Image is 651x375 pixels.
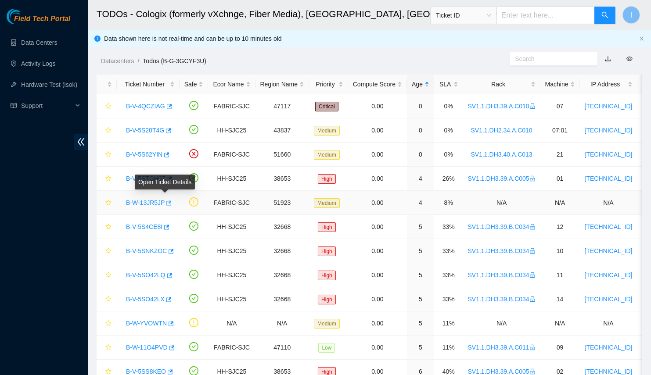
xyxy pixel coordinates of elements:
span: lock [529,368,536,375]
a: SV1.1.DH3.39.A.C011lock [468,344,536,351]
span: Ticket ID [436,9,491,22]
span: exclamation-circle [189,197,198,207]
a: B-V-5SO42LX [126,296,165,303]
td: 14 [540,287,580,311]
td: 12 [540,215,580,239]
td: 38653 [255,167,309,191]
td: 0% [434,118,463,143]
td: HH-SJC25 [208,287,255,311]
td: 32668 [255,239,309,263]
td: 07 [540,94,580,118]
span: Medium [314,150,340,160]
span: Medium [314,126,340,136]
span: Medium [314,198,340,208]
td: 33% [434,239,463,263]
td: 0.00 [348,118,407,143]
a: B-V-5S4CE8I [126,223,162,230]
td: 0% [434,94,463,118]
td: 5 [407,239,434,263]
span: I [630,10,632,21]
span: lock [529,103,536,109]
a: [TECHNICAL_ID] [585,103,633,110]
span: star [105,272,111,279]
td: 5 [407,311,434,336]
span: check-circle [189,221,198,231]
span: Critical [315,102,338,111]
span: star [105,103,111,110]
td: 0.00 [348,311,407,336]
a: SV1.1.DH2.34.A.C010 [471,127,532,134]
td: 09 [540,336,580,360]
span: Medium [314,319,340,329]
a: Akamai TechnologiesField Tech Portal [7,16,70,27]
button: star [101,99,112,113]
span: star [105,224,111,231]
span: High [318,222,336,232]
span: High [318,246,336,256]
a: B-W-13JR5JP [126,199,165,206]
td: N/A [540,311,580,336]
span: check-circle [189,270,198,279]
span: High [318,295,336,304]
span: check-circle [189,173,198,182]
span: check-circle [189,101,198,110]
a: [TECHNICAL_ID] [585,223,633,230]
td: FABRIC-SJC [208,336,255,360]
a: B-W-YVOWTN [126,320,167,327]
button: star [101,340,112,354]
span: lock [529,296,536,302]
span: exclamation-circle [189,318,198,327]
a: B-V-5S62YIN [126,151,162,158]
a: [TECHNICAL_ID] [585,271,633,279]
td: 11% [434,311,463,336]
td: 0.00 [348,336,407,360]
a: Todos (B-G-3GCYF3U) [143,57,206,64]
td: 51923 [255,191,309,215]
td: 21 [540,143,580,167]
input: Search [515,54,586,64]
a: [TECHNICAL_ID] [585,247,633,254]
span: star [105,127,111,134]
td: 10 [540,239,580,263]
td: 0.00 [348,167,407,191]
td: 0.00 [348,263,407,287]
td: 07:01 [540,118,580,143]
td: 33% [434,263,463,287]
td: 32668 [255,263,309,287]
button: search [594,7,615,24]
td: 11% [434,336,463,360]
button: star [101,220,112,234]
td: 5 [407,215,434,239]
td: 0 [407,143,434,167]
td: 47117 [255,94,309,118]
td: 5 [407,287,434,311]
span: lock [529,344,536,350]
td: FABRIC-SJC [208,94,255,118]
td: 43837 [255,118,309,143]
td: FABRIC-SJC [208,143,255,167]
span: search [601,11,608,20]
button: download [598,52,618,66]
td: 0 [407,118,434,143]
span: close-circle [189,149,198,158]
button: I [622,6,640,24]
a: SV1.1.DH3.40.A.C013 [471,151,532,158]
span: read [11,103,17,109]
span: Low [318,343,335,353]
span: check-circle [189,246,198,255]
span: star [105,175,111,182]
button: star [101,268,112,282]
td: N/A [540,191,580,215]
td: HH-SJC25 [208,118,255,143]
span: Support [21,97,73,114]
td: 33% [434,287,463,311]
td: HH-SJC25 [208,239,255,263]
a: Hardware Test (isok) [21,81,77,88]
button: star [101,171,112,186]
td: 01 [540,167,580,191]
a: B-V-5S28T4G [126,127,164,134]
span: star [105,151,111,158]
td: 4 [407,167,434,191]
td: 32668 [255,215,309,239]
button: star [101,292,112,306]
